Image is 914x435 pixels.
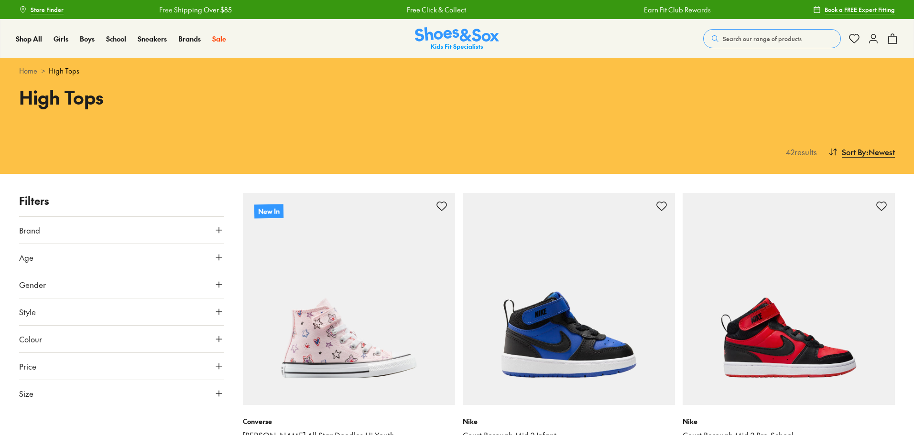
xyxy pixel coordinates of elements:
[631,5,697,15] a: Earn Fit Club Rewards
[243,193,455,405] a: New In
[782,146,817,158] p: 42 results
[723,34,802,43] span: Search our range of products
[393,5,453,15] a: Free Click & Collect
[415,27,499,51] img: SNS_Logo_Responsive.svg
[415,27,499,51] a: Shoes & Sox
[828,141,895,162] button: Sort By:Newest
[16,34,42,44] a: Shop All
[825,5,895,14] span: Book a FREE Expert Fitting
[19,353,224,380] button: Price
[138,34,167,44] a: Sneakers
[16,34,42,43] span: Shop All
[254,204,283,218] p: New In
[49,66,79,76] span: High Tops
[19,388,33,399] span: Size
[178,34,201,44] a: Brands
[80,34,95,44] a: Boys
[80,34,95,43] span: Boys
[19,84,446,111] h1: High Tops
[212,34,226,44] a: Sale
[703,29,841,48] button: Search our range of products
[19,271,224,298] button: Gender
[19,1,64,18] a: Store Finder
[243,416,455,426] p: Converse
[19,306,36,318] span: Style
[19,224,40,236] span: Brand
[19,279,46,290] span: Gender
[19,326,224,352] button: Colour
[19,252,33,263] span: Age
[683,416,895,426] p: Nike
[463,416,675,426] p: Nike
[19,244,224,271] button: Age
[19,380,224,407] button: Size
[19,66,895,76] div: >
[138,34,167,43] span: Sneakers
[212,34,226,43] span: Sale
[866,146,895,158] span: : Newest
[146,5,218,15] a: Free Shipping Over $85
[19,298,224,325] button: Style
[106,34,126,43] span: School
[54,34,68,44] a: Girls
[31,5,64,14] span: Store Finder
[19,66,37,76] a: Home
[54,34,68,43] span: Girls
[106,34,126,44] a: School
[813,1,895,18] a: Book a FREE Expert Fitting
[19,361,36,372] span: Price
[19,193,224,209] p: Filters
[178,34,201,43] span: Brands
[19,333,42,345] span: Colour
[19,217,224,244] button: Brand
[842,146,866,158] span: Sort By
